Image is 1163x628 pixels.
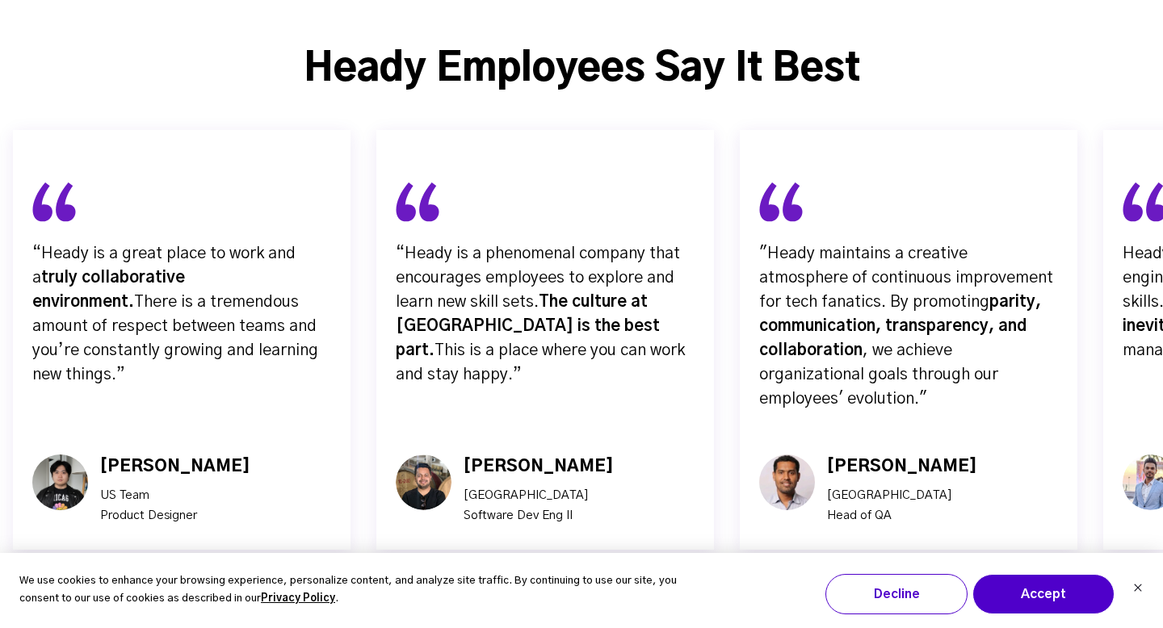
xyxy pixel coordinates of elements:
[827,454,977,479] div: [PERSON_NAME]
[19,572,678,609] p: We use cookies to enhance your browsing experience, personalize content, and analyze site traffic...
[100,485,250,525] p: US Team Product Designer
[464,454,614,479] div: [PERSON_NAME]
[759,294,1041,358] span: parity, communication, transparency, and collaboration
[32,241,331,387] div: “Heady is a great place to work and a There is a tremendous amount of respect between teams and y...
[759,245,1053,310] span: "Heady maintains a creative atmosphere of continuous improvement for tech fanatics. By promoting
[396,182,439,222] img: fill
[100,454,250,479] div: [PERSON_NAME]
[396,245,680,310] span: “Heady is a phenomenal company that encourages employees to explore and learn new skill sets.
[261,590,335,609] a: Privacy Policy
[396,454,451,510] img: PratikAgashe
[32,182,76,222] img: fill
[396,342,685,383] span: This is a place where you can work and stay happy.”
[759,182,803,222] img: fill
[827,485,977,525] p: [GEOGRAPHIC_DATA] Head of QA
[32,454,88,510] img: Screen Shot 2022-12-29 at 9.33.05 AM
[1133,581,1143,598] button: Dismiss cookie banner
[464,485,614,525] p: [GEOGRAPHIC_DATA] Software Dev Eng II
[32,270,185,310] strong: truly collaborative environment.
[825,574,968,614] button: Decline
[972,574,1115,614] button: Accept
[759,342,998,407] span: , we achieve organizational goals through our employees' evolution."
[759,454,815,510] img: Screen Shot 2022-12-22 at 8.12.44 AM
[12,45,1151,94] div: Heady Employees Say It Best
[396,294,660,358] span: The culture at [GEOGRAPHIC_DATA] is the best part.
